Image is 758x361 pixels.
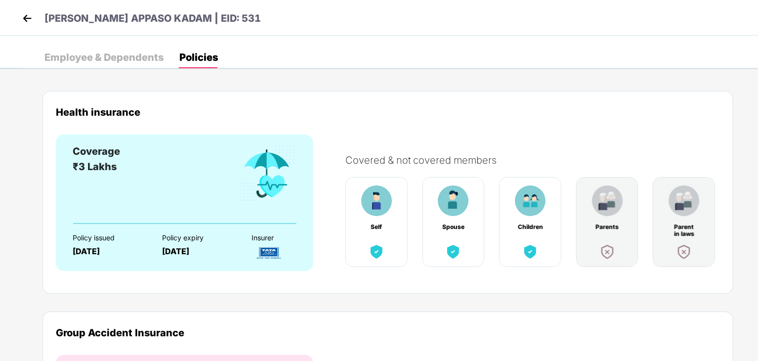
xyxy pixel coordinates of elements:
img: benefitCardImg [438,185,468,216]
div: Coverage [73,144,120,159]
div: Group Accident Insurance [56,327,720,338]
img: benefitCardImg [592,185,623,216]
p: [PERSON_NAME] APPASO KADAM | EID: 531 [44,11,261,26]
div: [DATE] [73,247,145,256]
img: benefitCardImg [444,243,462,261]
div: Insurer [252,234,324,242]
img: benefitCardImg [361,185,392,216]
div: Policy issued [73,234,145,242]
span: ₹3 Lakhs [73,161,117,173]
div: Policy expiry [162,234,234,242]
div: Parent in laws [671,224,697,230]
img: InsurerLogo [252,244,286,262]
div: Health insurance [56,106,720,118]
div: Self [364,224,389,230]
img: back [20,11,35,26]
img: benefitCardImg [238,144,296,203]
div: Policies [179,52,218,62]
div: Employee & Dependents [44,52,164,62]
img: benefitCardImg [368,243,385,261]
img: benefitCardImg [675,243,693,261]
div: Spouse [440,224,466,230]
img: benefitCardImg [521,243,539,261]
img: benefitCardImg [598,243,616,261]
div: Covered & not covered members [345,154,730,166]
div: [DATE] [162,247,234,256]
div: Children [517,224,543,230]
img: benefitCardImg [669,185,699,216]
img: benefitCardImg [515,185,546,216]
div: Parents [594,224,620,230]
